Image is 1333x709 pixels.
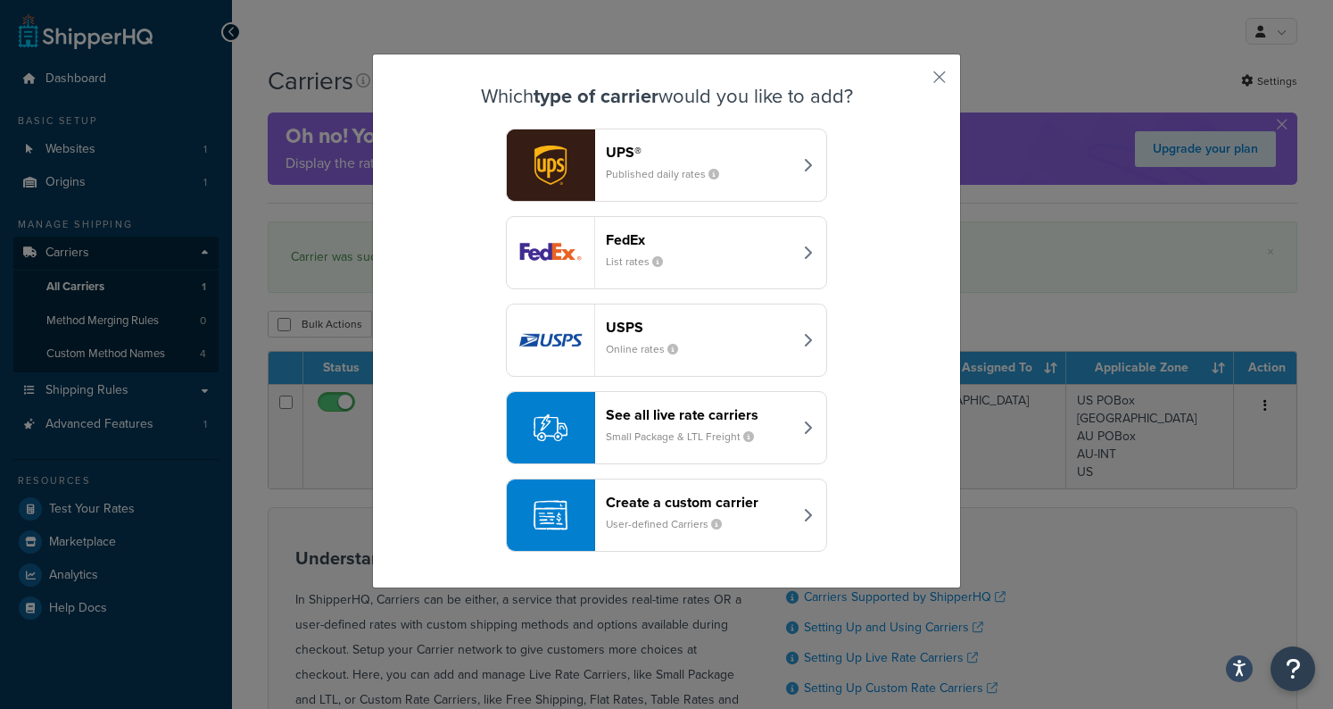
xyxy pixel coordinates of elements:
[506,304,827,377] button: usps logoUSPSOnline rates
[534,498,567,532] img: icon-carrier-custom-c93b8a24.svg
[606,516,736,532] small: User-defined Carriers
[507,217,594,288] img: fedEx logo
[606,494,792,511] header: Create a custom carrier
[606,166,733,182] small: Published daily rates
[506,129,827,202] button: ups logoUPS®Published daily rates
[606,254,677,270] small: List rates
[606,144,792,161] header: UPS®
[606,231,792,248] header: FedEx
[1271,646,1315,691] button: Open Resource Center
[418,86,915,107] h3: Which would you like to add?
[506,391,827,464] button: See all live rate carriersSmall Package & LTL Freight
[506,216,827,289] button: fedEx logoFedExList rates
[507,129,594,201] img: ups logo
[606,319,792,336] header: USPS
[606,429,768,445] small: Small Package & LTL Freight
[534,411,567,445] img: icon-carrier-liverate-becf4550.svg
[606,406,792,423] header: See all live rate carriers
[506,479,827,552] button: Create a custom carrierUser-defined Carriers
[606,341,692,357] small: Online rates
[534,81,658,111] strong: type of carrier
[507,304,594,376] img: usps logo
